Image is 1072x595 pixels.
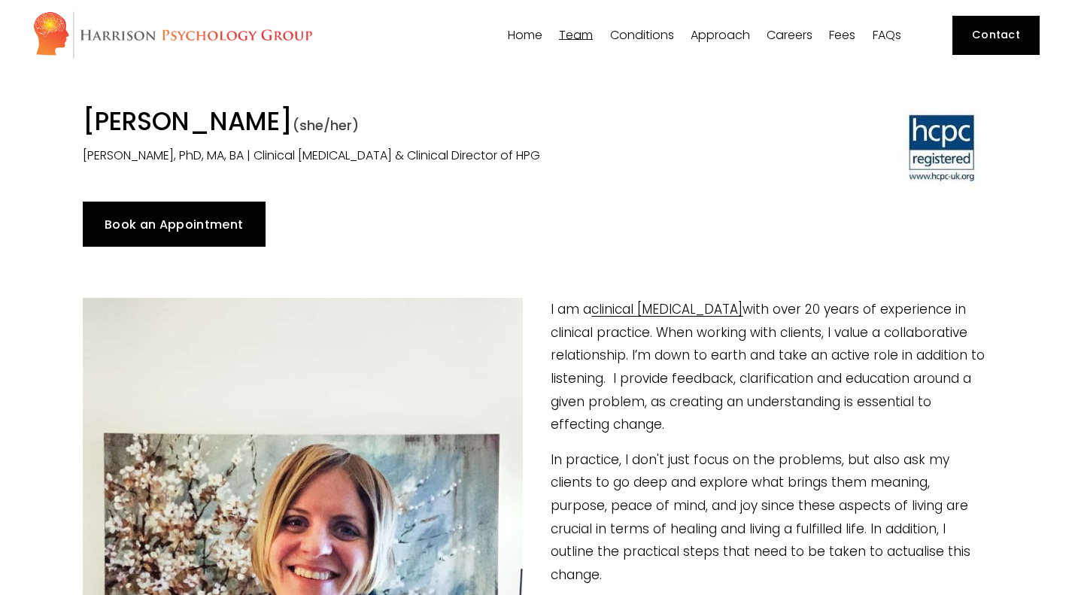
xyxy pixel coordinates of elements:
a: folder dropdown [559,28,593,42]
a: Fees [829,28,855,42]
a: Book an Appointment [83,202,266,247]
a: Home [508,28,542,42]
a: Careers [767,28,812,42]
a: folder dropdown [691,28,750,42]
a: FAQs [873,28,901,42]
span: Conditions [610,29,674,41]
a: Contact [952,16,1040,55]
a: folder dropdown [610,28,674,42]
a: clinical [MEDICAL_DATA] [591,300,743,318]
span: (she/her) [293,116,359,135]
img: Harrison Psychology Group [32,11,313,59]
p: [PERSON_NAME], PhD, MA, BA | Clinical [MEDICAL_DATA] & Clinical Director of HPG [83,145,757,167]
h1: [PERSON_NAME] [83,106,757,141]
span: Team [559,29,593,41]
p: I am a with over 20 years of experience in clinical practice. When working with clients, I value ... [83,298,990,436]
p: In practice, I don't just focus on the problems, but also ask my clients to go deep and explore w... [83,448,990,587]
span: Approach [691,29,750,41]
